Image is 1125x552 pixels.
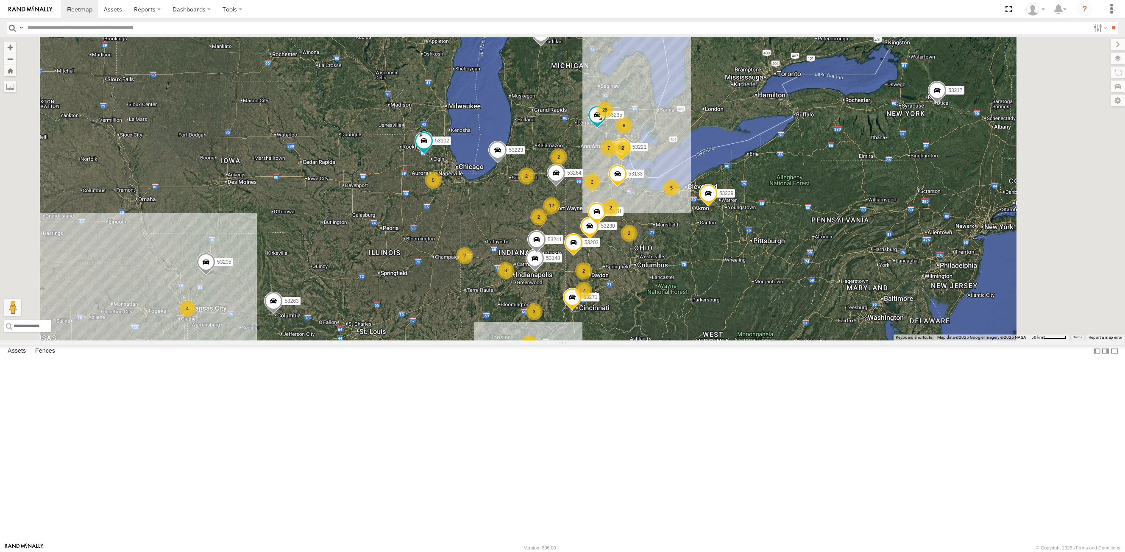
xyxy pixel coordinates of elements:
span: 53239 [719,190,733,196]
div: Version: 306.00 [524,545,556,550]
a: Report a map error [1089,335,1122,340]
label: Assets [3,345,30,357]
label: Fences [31,345,59,357]
div: 2 [521,335,538,352]
div: 2 [575,262,592,279]
img: rand-logo.svg [8,6,53,12]
label: Dock Summary Table to the Right [1101,345,1110,357]
span: 53133 [629,171,643,177]
div: 2 [456,247,473,264]
span: 53230 [601,223,615,229]
label: Measure [4,81,16,92]
label: Search Filter Options [1090,22,1108,34]
label: Map Settings [1111,95,1125,106]
a: Terms (opens in new tab) [1073,336,1082,339]
div: © Copyright 2025 - [1036,545,1120,550]
a: Visit our Website [5,544,44,552]
label: Hide Summary Table [1110,345,1119,357]
div: Miky Transport [1023,3,1048,16]
label: Search Query [18,22,25,34]
span: 53203 [585,240,599,245]
span: Map data ©2025 Google Imagery ©2025 NASA [937,335,1026,340]
i: ? [1078,3,1092,16]
span: 53263 [284,298,298,304]
div: 3 [497,262,514,279]
span: 53102 [435,138,449,144]
span: 53223 [509,147,523,153]
span: 53221 [632,144,646,150]
div: 6 [615,117,632,134]
div: 2 [575,282,592,299]
div: 28 [596,101,613,118]
div: 3 [526,303,543,320]
div: 12 [543,197,560,214]
span: 53217 [948,87,962,93]
span: 53271 [583,294,597,300]
div: 2 [584,173,601,190]
a: Terms and Conditions [1075,545,1120,550]
span: 53235 [608,112,622,118]
span: 53241 [548,237,562,243]
div: 2 [518,167,535,184]
label: Dock Summary Table to the Left [1093,345,1101,357]
div: 2 [550,148,567,165]
span: 53264 [567,170,581,176]
div: 5 [425,172,442,189]
button: Keyboard shortcuts [896,335,932,340]
span: 53205 [217,259,231,265]
button: Zoom out [4,53,16,65]
div: 2 [530,209,547,226]
span: 50 km [1031,335,1043,340]
span: 53148 [546,255,560,261]
button: Map Scale: 50 km per 51 pixels [1029,335,1069,340]
div: 2 [614,139,631,156]
div: 7 [600,139,617,156]
div: 2 [621,225,638,242]
div: 2 [602,199,619,216]
button: Zoom Home [4,65,16,76]
button: Zoom in [4,42,16,53]
button: Drag Pegman onto the map to open Street View [4,299,21,316]
div: 5 [663,179,680,196]
div: 4 [179,300,196,317]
